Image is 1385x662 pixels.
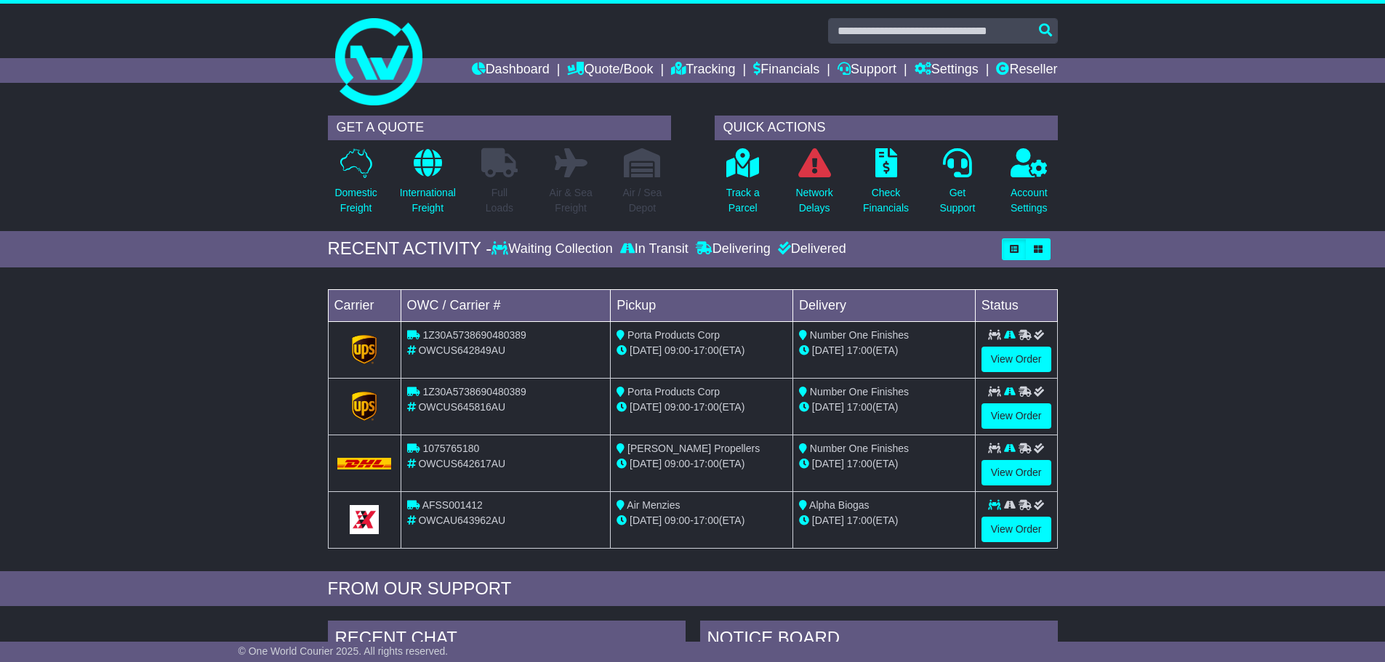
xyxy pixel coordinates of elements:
[328,238,492,259] div: RECENT ACTIVITY -
[422,499,483,511] span: AFSS001412
[418,514,505,526] span: OWCAU643962AU
[715,116,1058,140] div: QUICK ACTIONS
[694,458,719,469] span: 17:00
[810,443,909,454] span: Number One Finishes
[810,386,909,397] span: Number One Finishes
[975,289,1057,321] td: Status
[810,329,909,341] span: Number One Finishes
[418,401,505,413] span: OWCUS645816AU
[630,401,662,413] span: [DATE]
[401,289,611,321] td: OWC / Carrier #
[627,329,720,341] span: Porta Products Corp
[812,514,844,526] span: [DATE]
[627,443,760,454] span: [PERSON_NAME] Propellers
[617,343,787,358] div: - (ETA)
[611,289,793,321] td: Pickup
[996,58,1057,83] a: Reseller
[1010,148,1048,224] a: AccountSettings
[847,514,872,526] span: 17:00
[862,148,910,224] a: CheckFinancials
[665,344,690,356] span: 09:00
[630,514,662,526] span: [DATE]
[981,403,1051,429] a: View Order
[630,344,662,356] span: [DATE]
[623,185,662,216] p: Air / Sea Depot
[981,517,1051,542] a: View Order
[792,289,975,321] td: Delivery
[350,505,379,534] img: GetCarrierServiceLogo
[617,241,692,257] div: In Transit
[774,241,846,257] div: Delivered
[422,443,479,454] span: 1075765180
[617,513,787,528] div: - (ETA)
[328,621,686,660] div: RECENT CHAT
[694,514,719,526] span: 17:00
[665,458,690,469] span: 09:00
[418,458,505,469] span: OWCUS642617AU
[328,578,1058,600] div: FROM OUR SUPPORT
[352,335,377,364] img: GetCarrierServiceLogo
[334,185,377,216] p: Domestic Freight
[939,148,976,224] a: GetSupport
[753,58,819,83] a: Financials
[617,400,787,415] div: - (ETA)
[422,329,526,341] span: 1Z30A5738690480389
[400,185,456,216] p: International Freight
[799,343,969,358] div: (ETA)
[665,514,690,526] span: 09:00
[799,513,969,528] div: (ETA)
[692,241,774,257] div: Delivering
[799,456,969,472] div: (ETA)
[726,148,760,224] a: Track aParcel
[795,185,832,216] p: Network Delays
[847,401,872,413] span: 17:00
[694,344,719,356] span: 17:00
[627,386,720,397] span: Porta Products Corp
[472,58,550,83] a: Dashboard
[630,458,662,469] span: [DATE]
[939,185,975,216] p: Get Support
[915,58,979,83] a: Settings
[418,344,505,356] span: OWCUS642849AU
[812,401,844,413] span: [DATE]
[328,116,671,140] div: GET A QUOTE
[238,645,449,657] span: © One World Courier 2025. All rights reserved.
[352,392,377,421] img: GetCarrierServiceLogo
[700,621,1058,660] div: NOTICE BOARD
[847,344,872,356] span: 17:00
[399,148,457,224] a: InternationalFreight
[799,400,969,415] div: (ETA)
[981,460,1051,485] a: View Order
[481,185,518,216] p: Full Loads
[809,499,870,511] span: Alpha Biogas
[550,185,593,216] p: Air & Sea Freight
[328,289,401,321] td: Carrier
[812,344,844,356] span: [DATE]
[337,458,392,469] img: DHL.png
[567,58,653,83] a: Quote/Book
[863,185,909,216] p: Check Financials
[838,58,896,83] a: Support
[491,241,616,257] div: Waiting Collection
[627,499,680,511] span: Air Menzies
[1011,185,1048,216] p: Account Settings
[795,148,833,224] a: NetworkDelays
[334,148,377,224] a: DomesticFreight
[726,185,760,216] p: Track a Parcel
[617,456,787,472] div: - (ETA)
[694,401,719,413] span: 17:00
[422,386,526,397] span: 1Z30A5738690480389
[812,458,844,469] span: [DATE]
[981,347,1051,372] a: View Order
[847,458,872,469] span: 17:00
[665,401,690,413] span: 09:00
[671,58,735,83] a: Tracking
